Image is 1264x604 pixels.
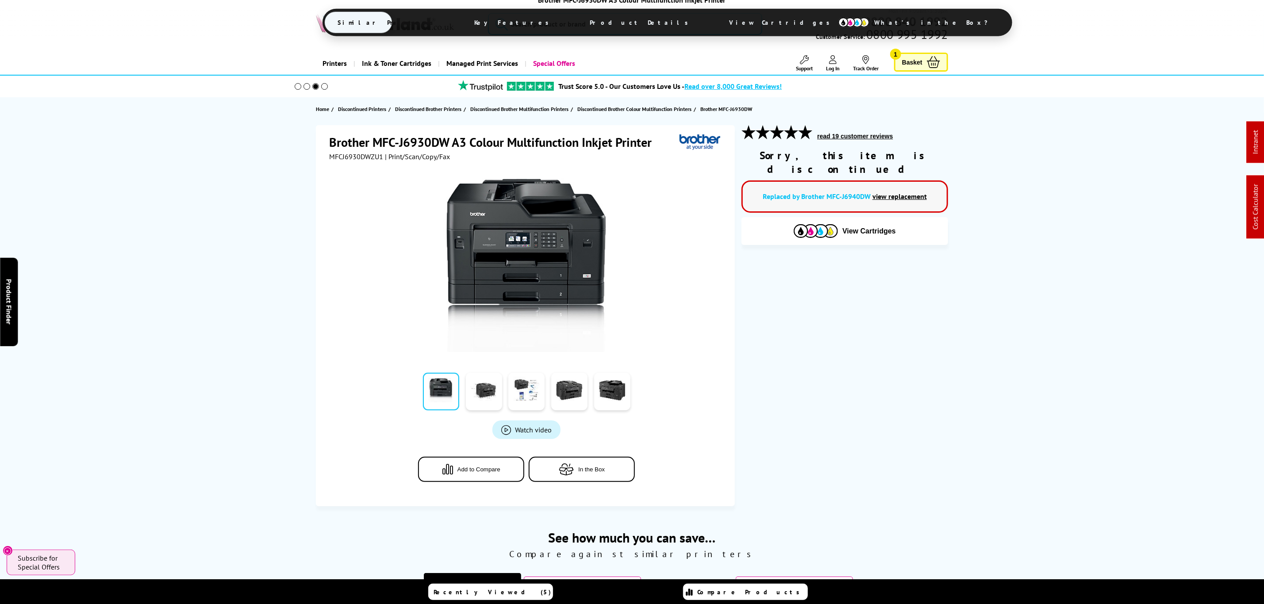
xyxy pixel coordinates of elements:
[763,192,871,201] a: Replaced by Brother MFC-J6940DW
[515,425,552,434] span: Watch video
[470,104,569,114] span: Discontinued Brother Multifunction Printers
[872,192,927,201] a: view replacement
[395,104,461,114] span: Discontinued Brother Printers
[736,577,853,594] div: Low Running Costs
[814,132,895,140] button: read 19 customer reviews
[577,104,692,114] span: Discontinued Brother Colour Multifunction Printers
[847,19,863,28] span: Sales:
[424,573,521,598] div: Currently Viewing
[1251,184,1260,230] a: Cost Calculator
[700,104,754,114] a: Brother MFC-J6930DW
[796,65,813,72] span: Support
[316,13,454,33] img: Printerland Logo
[826,65,840,72] span: Log In
[698,588,805,596] span: Compare Products
[853,55,879,72] a: Track Order
[525,52,582,75] a: Special Offers
[316,529,948,546] span: See how much you can save…
[794,224,838,238] img: Cartridges
[316,104,329,114] span: Home
[457,466,500,473] span: Add to Compare
[329,152,383,161] span: MFCJ6930DWZU1
[529,457,635,482] button: In the Box
[434,588,552,596] span: Recently Viewed (5)
[700,104,752,114] span: Brother MFC-J6930DW
[890,49,901,60] span: 1
[894,53,948,72] a: Basket 1
[889,7,948,15] span: Mon - Fri 9:00am - 5:30pm
[329,134,661,150] h1: Brother MFC-J6930DW A3 Colour Multifunction Inkjet Printer
[362,52,431,75] span: Ink & Toner Cartridges
[440,179,613,352] img: Brother MFC-J6930DW
[492,421,561,439] a: Product_All_Videos
[418,457,524,482] button: Add to Compare
[395,104,464,114] a: Discontinued Brother Printers
[902,56,922,68] span: Basket
[816,30,948,41] span: Customer Service:
[683,584,808,600] a: Compare Products
[338,104,388,114] a: Discontinued Printers
[470,104,571,114] a: Discontinued Brother Multifunction Printers
[680,134,720,150] img: Brother
[863,17,948,26] a: 0800 840 1992
[842,227,896,235] span: View Cartridges
[577,104,694,114] a: Discontinued Brother Colour Multifunction Printers
[316,52,353,75] a: Printers
[353,52,438,75] a: Ink & Toner Cartridges
[865,30,948,38] span: 0800 995 1992
[488,13,762,35] input: Search product or brand
[316,104,331,114] a: Home
[507,82,554,91] img: trustpilot rating
[524,577,641,594] div: Low Running Costs
[826,55,840,72] a: Log In
[578,466,605,473] span: In the Box
[428,584,553,600] a: Recently Viewed (5)
[4,279,13,325] span: Product Finder
[684,82,782,91] span: Read over 8,000 Great Reviews!
[558,82,782,91] a: Trust Score 5.0 - Our Customers Love Us -Read over 8,000 Great Reviews!
[454,80,507,91] img: trustpilot rating
[438,52,525,75] a: Managed Print Services
[338,104,386,114] span: Discontinued Printers
[1251,130,1260,154] a: Intranet
[741,149,948,176] div: Sorry, this item is discontinued
[316,13,477,34] a: Printerland Logo
[796,55,813,72] a: Support
[316,548,948,560] span: Compare against similar printers
[3,546,13,556] button: Close
[385,152,450,161] span: | Print/Scan/Copy/Fax
[748,224,941,238] button: View Cartridges
[18,554,66,571] span: Subscribe for Special Offers
[864,13,948,30] b: 0800 840 1992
